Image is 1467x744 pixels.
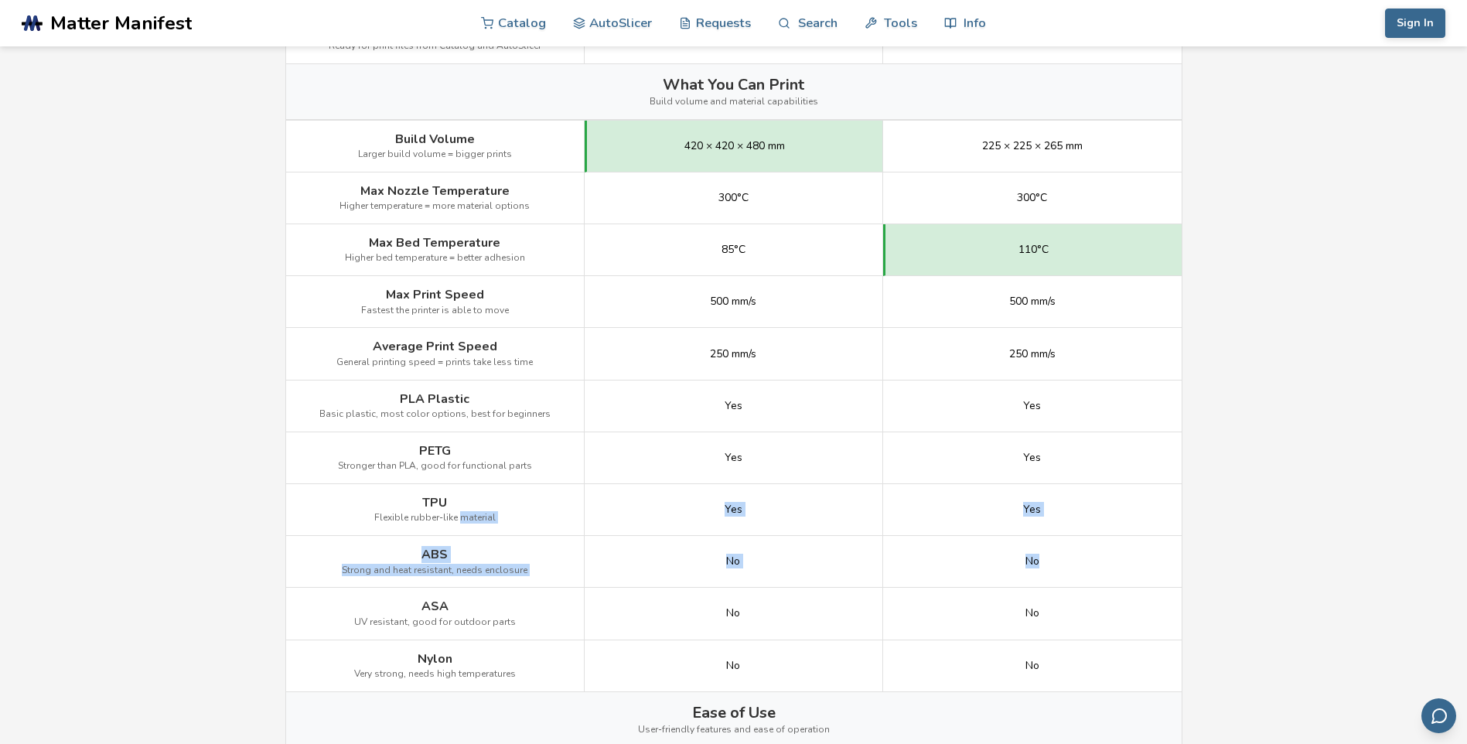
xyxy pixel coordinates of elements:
span: Yes [725,400,742,412]
span: 420 × 420 × 480 mm [684,140,785,152]
span: No [726,555,740,568]
span: User-friendly features and ease of operation [638,725,830,735]
span: No [1025,555,1039,568]
span: Stronger than PLA, good for functional parts [338,461,532,472]
span: Yes [1023,503,1041,516]
span: Yes [725,503,742,516]
span: Max Nozzle Temperature [360,184,510,198]
span: PLA Plastic [400,392,469,406]
span: 300°C [718,192,749,204]
span: General printing speed = prints take less time [336,357,533,368]
span: No [1025,607,1039,619]
span: Basic plastic, most color options, best for beginners [319,409,551,420]
span: Nylon [418,652,452,666]
span: Matter Manifest [50,12,192,34]
span: Build volume and material capabilities [650,97,818,108]
span: 500 mm/s [1009,295,1056,308]
span: 250 mm/s [710,348,756,360]
span: Ease of Use [692,704,776,722]
span: Higher bed temperature = better adhesion [345,253,525,264]
span: Average Print Speed [373,340,497,353]
span: Fastest the printer is able to move [361,305,509,316]
span: 300°C [1017,192,1047,204]
span: No [1025,660,1039,672]
span: ABS [421,548,448,561]
span: Higher temperature = more material options [339,201,530,212]
span: 225 × 225 × 265 mm [982,140,1083,152]
span: Yes [1023,400,1041,412]
span: Build Volume [395,132,475,146]
span: UV resistant, good for outdoor parts [354,617,516,628]
span: 85°C [722,244,745,256]
span: No [726,660,740,672]
span: 250 mm/s [1009,348,1056,360]
span: 500 mm/s [710,295,756,308]
span: Max Print Speed [386,288,484,302]
span: What You Can Print [663,76,804,94]
span: No [726,607,740,619]
span: 110°C [1018,244,1049,256]
span: Flexible rubber-like material [374,513,496,524]
button: Sign In [1385,9,1445,38]
span: ASA [421,599,449,613]
span: Very strong, needs high temperatures [354,669,516,680]
span: Max Bed Temperature [369,236,500,250]
span: Yes [1023,452,1041,464]
span: Ready for print files from Catalog and AutoSlicer [329,41,541,52]
span: TPU [422,496,447,510]
button: Send feedback via email [1421,698,1456,733]
span: Strong and heat resistant, needs enclosure [342,565,527,576]
span: Yes [725,452,742,464]
span: Larger build volume = bigger prints [358,149,512,160]
span: PETG [419,444,451,458]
